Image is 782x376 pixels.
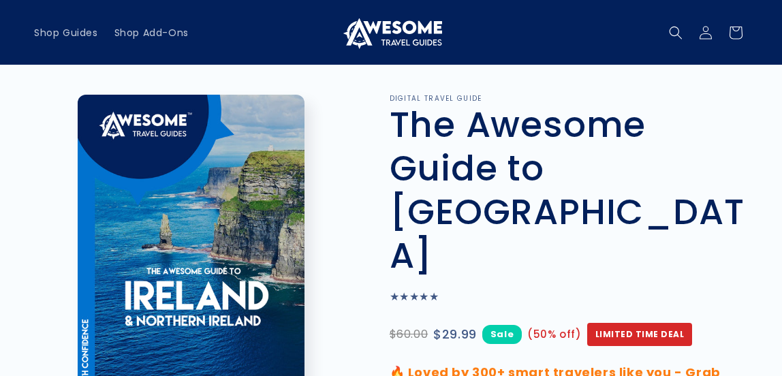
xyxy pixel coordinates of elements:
a: Shop Add-Ons [106,18,197,47]
a: Awesome Travel Guides [335,11,448,54]
span: Shop Add-Ons [114,27,189,39]
a: Shop Guides [26,18,106,47]
span: Sale [482,325,522,343]
span: Limited Time Deal [587,323,693,346]
span: (50% off) [527,325,581,343]
p: ★★★★★ [390,287,748,307]
summary: Search [661,18,691,48]
span: Shop Guides [34,27,98,39]
h1: The Awesome Guide to [GEOGRAPHIC_DATA] [390,103,748,277]
span: $29.99 [433,324,477,345]
span: $60.00 [390,325,428,345]
p: DIGITAL TRAVEL GUIDE [390,95,748,103]
img: Awesome Travel Guides [340,16,442,49]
